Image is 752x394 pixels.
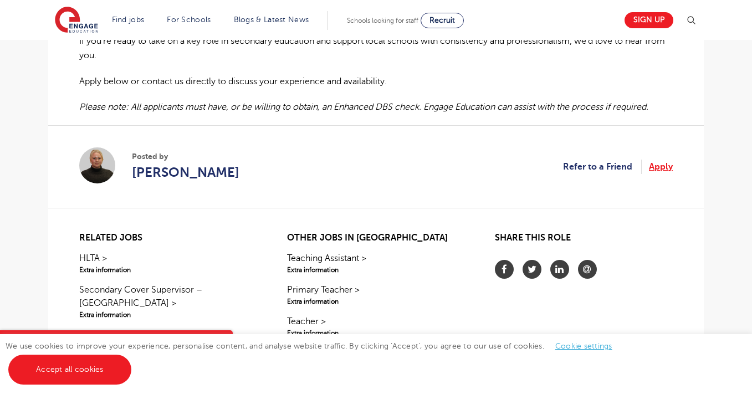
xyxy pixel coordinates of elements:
a: Cover Supervisor Dagenham >Extra information [79,328,257,351]
a: Secondary Cover Supervisor – [GEOGRAPHIC_DATA] >Extra information [79,283,257,320]
p: Apply below or contact us directly to discuss your experience and availability. [79,74,673,89]
h2: Related jobs [79,233,257,243]
span: Extra information [79,310,257,320]
span: Posted by [132,151,239,162]
a: HLTA >Extra information [79,252,257,275]
a: [PERSON_NAME] [132,162,239,182]
a: Find jobs [112,16,145,24]
a: Cookie settings [555,342,612,350]
a: Recruit [421,13,464,28]
a: Teacher >Extra information [287,315,465,338]
a: Refer to a Friend [563,160,642,174]
button: Close [211,330,233,352]
span: Extra information [287,328,465,338]
a: For Schools [167,16,211,24]
span: Extra information [287,296,465,306]
p: If you’re ready to take on a key role in secondary education and support local schools with consi... [79,34,673,63]
em: Please note: All applicants must have, or be willing to obtain, an Enhanced DBS check. Engage Edu... [79,102,648,112]
img: Engage Education [55,7,98,34]
a: Accept all cookies [8,355,131,385]
a: Apply [649,160,673,174]
a: Sign up [625,12,673,28]
span: Extra information [287,265,465,275]
span: Recruit [429,16,455,24]
a: Primary Teacher >Extra information [287,283,465,306]
a: Teaching Assistant >Extra information [287,252,465,275]
h2: Other jobs in [GEOGRAPHIC_DATA] [287,233,465,243]
a: Blogs & Latest News [234,16,309,24]
span: Extra information [79,265,257,275]
h2: Share this role [495,233,673,249]
span: We use cookies to improve your experience, personalise content, and analyse website traffic. By c... [6,342,623,373]
span: Schools looking for staff [347,17,418,24]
